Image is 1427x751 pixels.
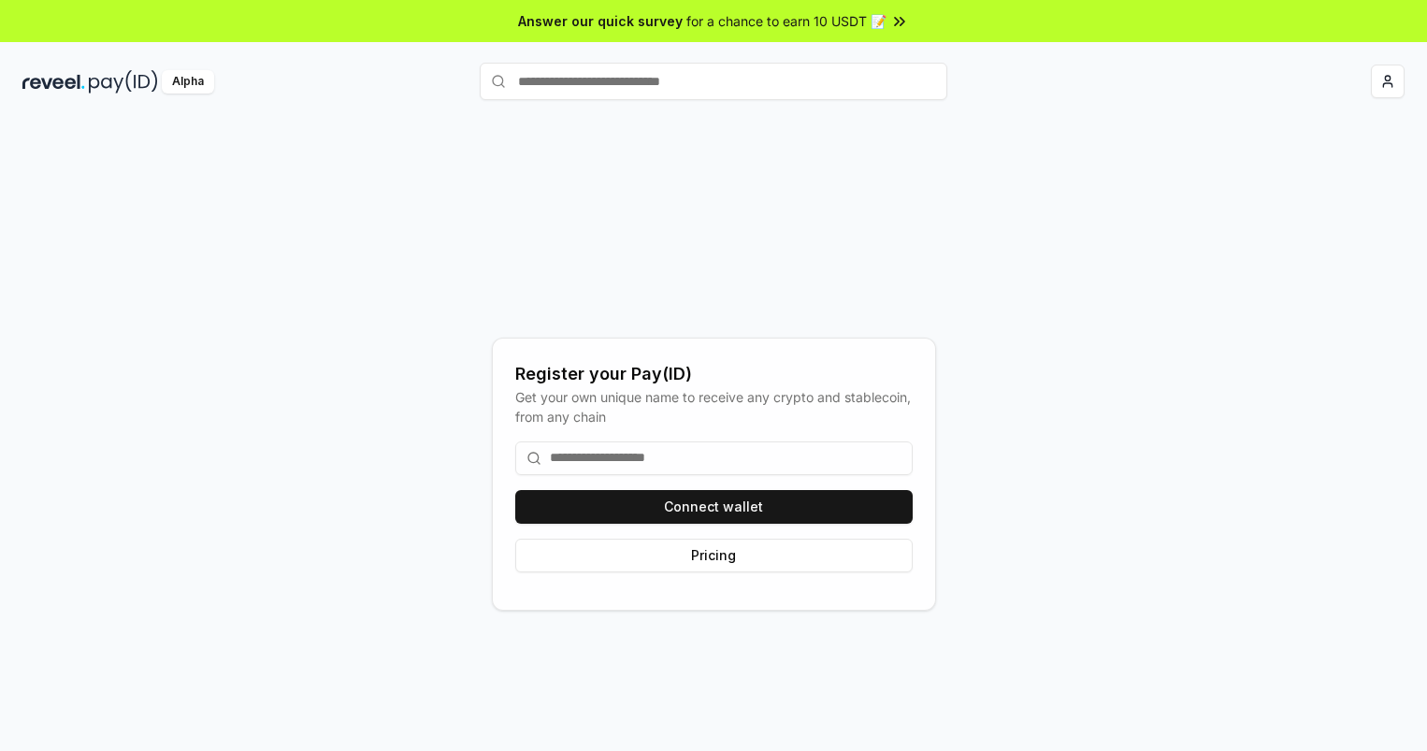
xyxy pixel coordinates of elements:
div: Register your Pay(ID) [515,361,913,387]
div: Alpha [162,70,214,94]
button: Pricing [515,539,913,572]
img: pay_id [89,70,158,94]
div: Get your own unique name to receive any crypto and stablecoin, from any chain [515,387,913,426]
img: reveel_dark [22,70,85,94]
span: for a chance to earn 10 USDT 📝 [686,11,886,31]
button: Connect wallet [515,490,913,524]
span: Answer our quick survey [518,11,683,31]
